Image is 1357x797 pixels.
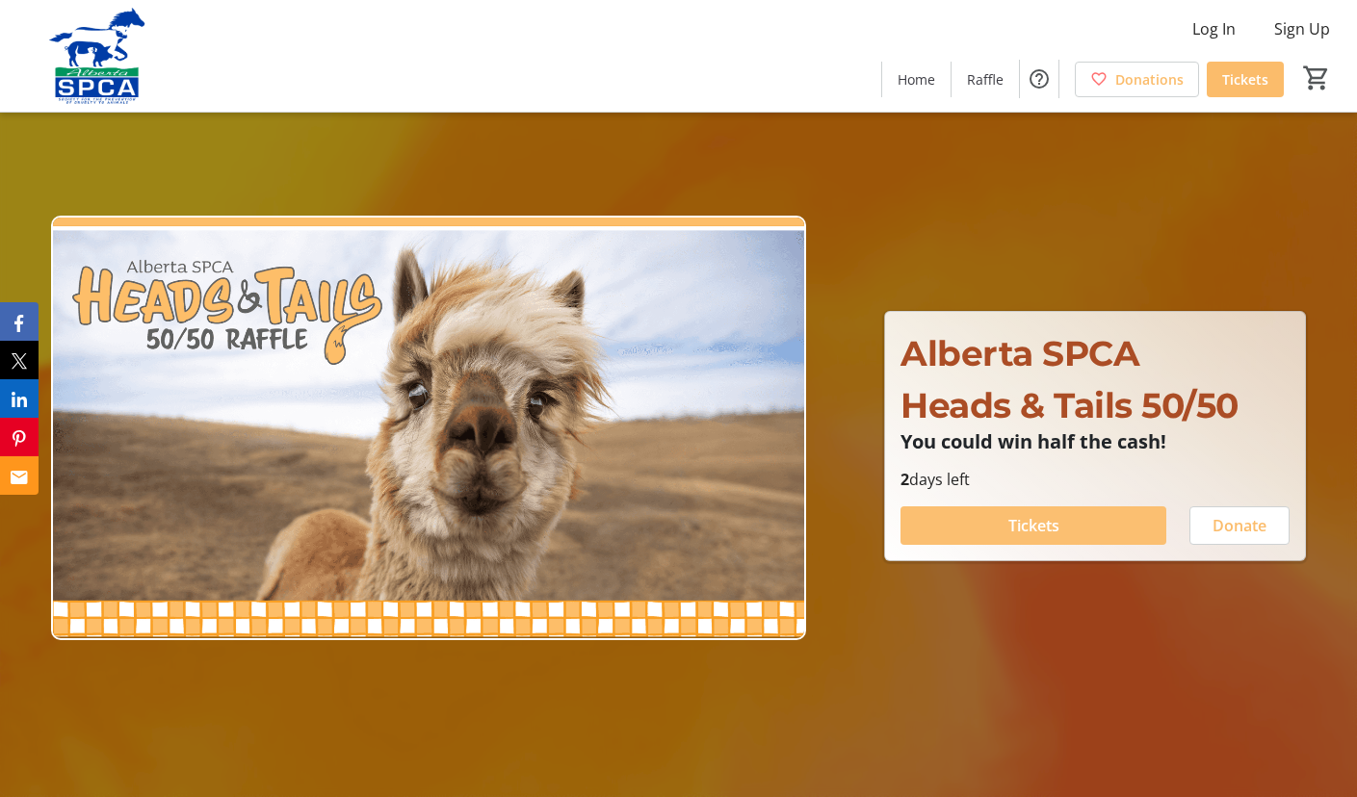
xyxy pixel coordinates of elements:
a: Raffle [952,62,1019,97]
button: Cart [1299,61,1334,95]
span: Donate [1213,514,1266,537]
img: Campaign CTA Media Photo [51,216,806,640]
button: Donate [1189,506,1290,545]
span: Alberta SPCA [900,332,1139,374]
span: 2 [900,469,909,490]
button: Sign Up [1259,13,1345,44]
span: Heads & Tails 50/50 [900,384,1239,426]
span: Donations [1115,69,1184,90]
span: Sign Up [1274,17,1330,40]
span: Home [898,69,935,90]
button: Help [1020,60,1058,98]
a: Donations [1075,62,1199,97]
button: Tickets [900,506,1166,545]
p: You could win half the cash! [900,431,1290,452]
span: Log In [1192,17,1236,40]
span: Tickets [1008,514,1059,537]
a: Home [882,62,951,97]
a: Tickets [1207,62,1284,97]
p: days left [900,468,1290,491]
span: Raffle [967,69,1004,90]
img: Alberta SPCA's Logo [12,8,183,104]
span: Tickets [1222,69,1268,90]
button: Log In [1177,13,1251,44]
